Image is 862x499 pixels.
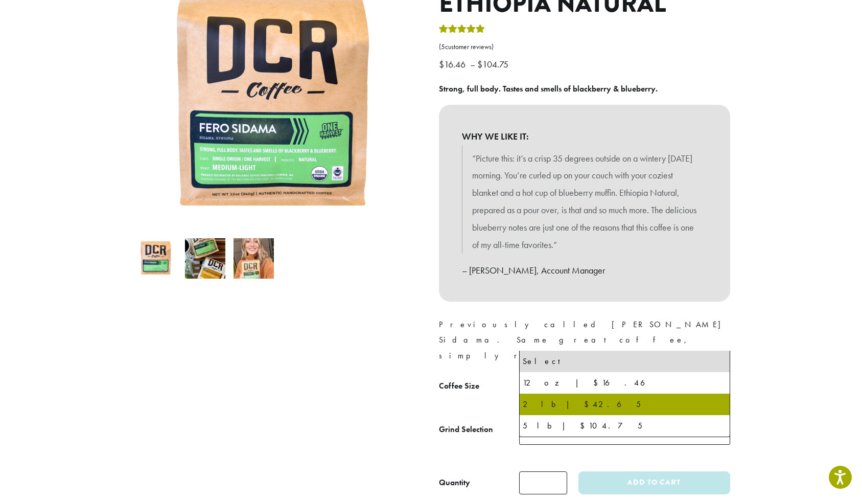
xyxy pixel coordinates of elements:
div: 2 lb | $42.65 [523,397,727,412]
p: – [PERSON_NAME], Account Manager [462,262,707,279]
p: “Picture this: it’s a crisp 35 degrees outside on a wintery [DATE] morning. You’re curled up on y... [472,150,697,254]
button: Add to cart [578,471,730,494]
bdi: 104.75 [477,58,511,70]
a: (5customer reviews) [439,42,730,52]
img: Fero Sidama by Dillanos Coffee Roasters [136,238,177,279]
div: Rated 5.00 out of 5 [439,23,485,38]
div: 5 lb | $104.75 [523,418,727,434]
img: Ethiopia Natural - Image 3 [234,238,274,279]
span: $ [439,58,444,70]
label: Coffee Size [439,379,519,394]
div: Quantity [439,477,470,489]
div: 12 oz | $16.46 [523,375,727,391]
img: Ethiopia Natural - Image 2 [185,238,225,279]
span: 5 [441,42,445,51]
span: – [470,58,475,70]
b: WHY WE LIKE IT: [462,128,707,145]
p: Previously called [PERSON_NAME] Sidama. Same great coffee, simply renamed. [439,317,730,363]
input: Product quantity [519,471,567,494]
li: Select [520,351,730,372]
label: Grind Selection [439,422,519,437]
b: Strong, full body. Tastes and smells of blackberry & blueberry. [439,83,658,94]
bdi: 16.46 [439,58,468,70]
span: $ [477,58,482,70]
